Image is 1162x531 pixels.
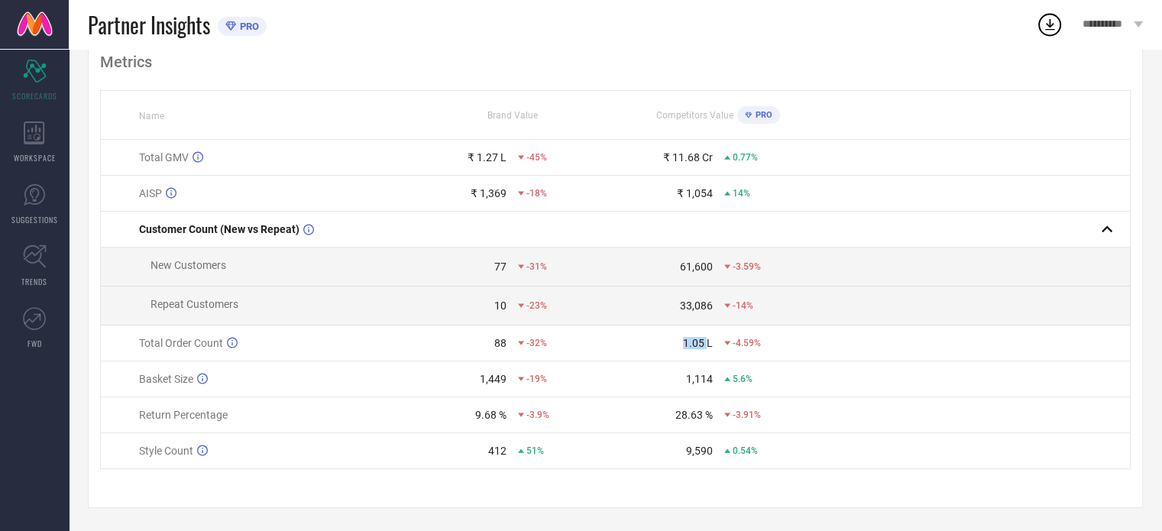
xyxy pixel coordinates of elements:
[151,298,238,310] span: Repeat Customers
[526,300,547,311] span: -23%
[752,110,772,120] span: PRO
[88,9,210,40] span: Partner Insights
[468,151,507,164] div: ₹ 1.27 L
[686,373,713,385] div: 1,114
[28,338,42,349] span: FWD
[526,445,544,456] span: 51%
[139,111,164,121] span: Name
[100,53,1131,71] div: Metrics
[526,374,547,384] span: -19%
[675,409,713,421] div: 28.63 %
[526,261,547,272] span: -31%
[526,410,549,420] span: -3.9%
[494,299,507,312] div: 10
[526,188,547,199] span: -18%
[236,21,259,32] span: PRO
[21,276,47,287] span: TRENDS
[733,261,761,272] span: -3.59%
[494,261,507,273] div: 77
[151,259,226,271] span: New Customers
[139,151,189,164] span: Total GMV
[139,409,228,421] span: Return Percentage
[656,110,733,121] span: Competitors Value
[12,90,57,102] span: SCORECARDS
[487,110,538,121] span: Brand Value
[480,373,507,385] div: 1,449
[139,337,223,349] span: Total Order Count
[14,152,56,164] span: WORKSPACE
[494,337,507,349] div: 88
[139,223,299,235] span: Customer Count (New vs Repeat)
[526,152,547,163] span: -45%
[1036,11,1063,38] div: Open download list
[11,214,58,225] span: SUGGESTIONS
[663,151,713,164] div: ₹ 11.68 Cr
[680,261,713,273] div: 61,600
[139,445,193,457] span: Style Count
[733,445,758,456] span: 0.54%
[683,337,713,349] div: 1.05 L
[680,299,713,312] div: 33,086
[139,187,162,199] span: AISP
[139,373,193,385] span: Basket Size
[677,187,713,199] div: ₹ 1,054
[488,445,507,457] div: 412
[733,188,750,199] span: 14%
[526,338,547,348] span: -32%
[733,152,758,163] span: 0.77%
[733,300,753,311] span: -14%
[475,409,507,421] div: 9.68 %
[471,187,507,199] div: ₹ 1,369
[733,338,761,348] span: -4.59%
[733,374,753,384] span: 5.6%
[733,410,761,420] span: -3.91%
[686,445,713,457] div: 9,590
